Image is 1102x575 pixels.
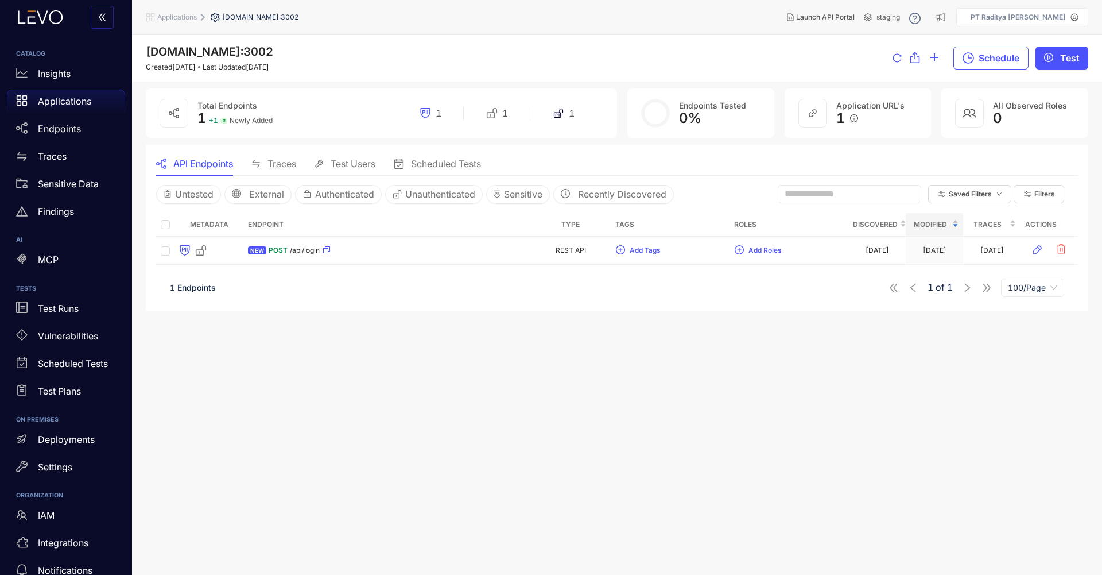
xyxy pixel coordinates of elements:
span: 0 [993,110,1002,126]
th: Roles [730,213,848,237]
span: Discovered [853,218,898,231]
a: Test Runs [7,297,125,325]
a: Traces [7,145,125,172]
button: Sensitive [486,185,550,203]
div: REST API [535,246,606,254]
span: 100/Page [1008,279,1057,296]
button: Untested [156,185,221,203]
a: Findings [7,200,125,227]
div: [DATE] [980,246,1004,254]
span: POST [269,246,288,254]
th: Endpoint [243,213,530,237]
span: 1 [436,108,441,118]
p: Integrations [38,538,88,548]
span: External [249,189,284,199]
p: Vulnerabilities [38,331,98,341]
button: plus [929,47,940,70]
span: play-circle [1044,53,1053,63]
span: staging [876,13,900,21]
span: Application URL's [836,101,905,110]
p: IAM [38,510,55,520]
span: of [928,282,953,292]
span: All Observed Roles [993,101,1067,110]
p: MCP [38,254,59,265]
span: Launch API Portal [796,13,855,21]
span: tool [315,159,324,168]
span: Untested [175,189,214,199]
span: clock-circle [561,189,570,199]
span: plus-circle [735,245,744,256]
span: 1 [928,282,933,292]
p: Findings [38,206,74,217]
span: 1 Endpoints [170,283,216,292]
span: Applications [157,13,197,21]
button: Filters [1014,185,1064,203]
span: global [232,189,241,199]
span: team [16,510,28,521]
button: play-circleTest [1035,47,1088,70]
span: NEW [248,246,266,254]
p: Test Runs [38,303,79,314]
span: swap [251,159,261,168]
span: down [996,191,1002,198]
a: Settings [7,456,125,483]
span: Endpoints Tested [679,101,746,110]
span: Sensitive [504,189,542,199]
span: 1 [836,110,845,126]
a: Scheduled Tests [7,352,125,380]
div: [DATE] [866,246,889,254]
span: 0 % [679,110,701,126]
span: Traces [968,218,1007,231]
p: Scheduled Tests [38,358,108,369]
button: Launch API Portal [778,8,864,26]
h6: ORGANIZATION [16,492,116,499]
span: 1 [197,110,207,126]
th: Metadata [174,213,243,237]
span: Test [1060,53,1080,63]
span: Unauthenticated [405,189,475,199]
th: Tags [611,213,730,237]
p: Endpoints [38,124,81,134]
span: 1 [569,108,575,118]
span: [DOMAIN_NAME]:3002 [146,45,273,59]
a: Test Plans [7,380,125,407]
span: Scheduled Tests [411,159,481,169]
button: globalExternal [224,185,292,203]
a: MCP [7,249,125,276]
span: reload [893,53,902,64]
span: 1 [947,282,953,292]
span: plus-circle [616,245,625,256]
th: Actions [1020,213,1078,237]
span: Filters [1034,190,1055,198]
span: Add Tags [630,246,660,254]
p: Insights [38,68,71,79]
span: info-circle [850,114,858,122]
span: Saved Filters [949,190,992,198]
h6: AI [16,237,116,244]
div: Created [DATE] Last Updated [DATE] [146,63,273,71]
button: plus-circleAdd Tags [615,241,661,260]
p: PT Raditya [PERSON_NAME] [971,13,1066,21]
h6: ON PREMISES [16,416,116,423]
span: API Endpoints [173,159,233,169]
h6: TESTS [16,285,116,292]
span: warning [16,206,28,217]
p: Settings [38,462,72,472]
button: reload [893,47,902,70]
a: IAM [7,504,125,532]
p: Deployments [38,434,95,445]
button: double-left [91,6,114,29]
div: [DATE] [923,246,946,254]
p: Sensitive Data [38,179,99,189]
span: Test Users [331,159,375,169]
th: Traces [963,213,1020,237]
span: 1 [502,108,508,118]
button: Unauthenticated [385,185,483,203]
p: Traces [38,151,67,161]
span: Traces [267,159,296,169]
button: Saved Filtersdown [928,185,1011,203]
a: Deployments [7,428,125,456]
button: clock-circleRecently Discovered [553,185,674,203]
span: /api/login [290,246,320,254]
span: Authenticated [315,189,374,199]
